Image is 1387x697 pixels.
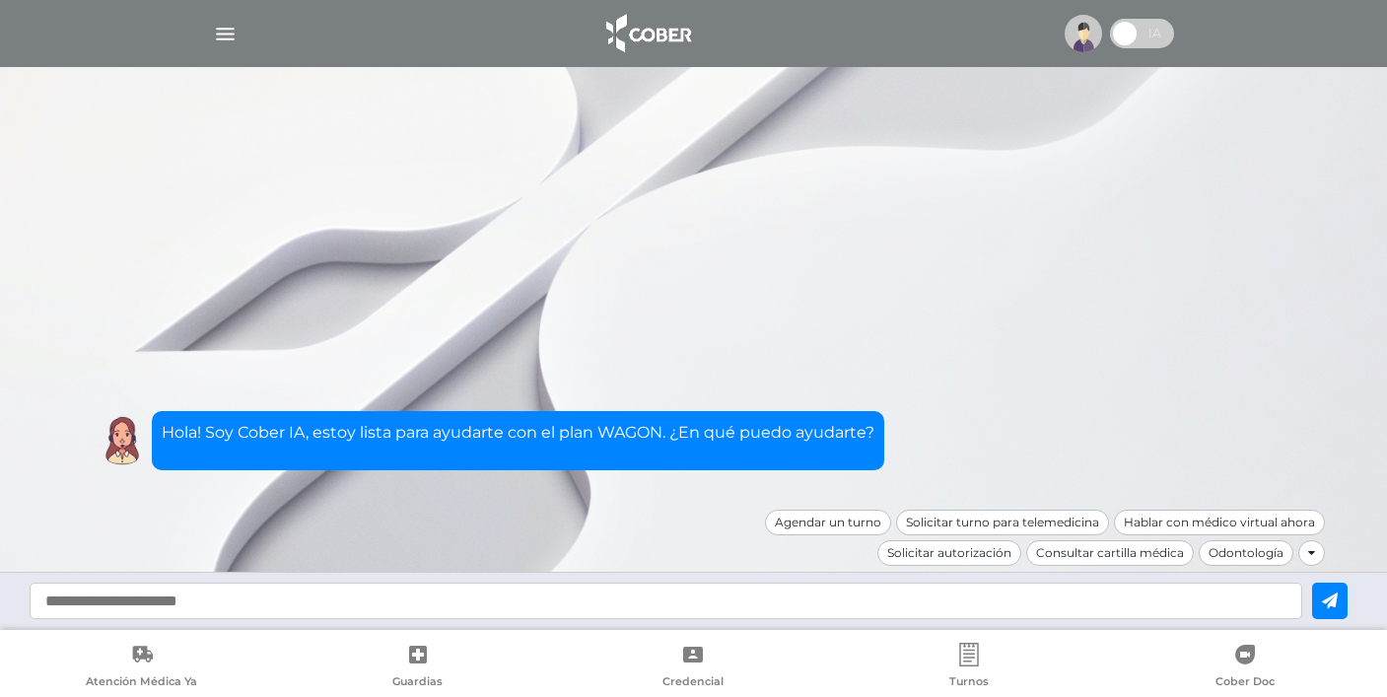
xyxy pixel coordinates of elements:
img: logo_cober_home-white.png [595,10,699,57]
a: Cober Doc [1107,643,1383,693]
img: Cober_menu-lines-white.svg [213,22,238,46]
div: Hablar con médico virtual ahora [1114,510,1325,535]
div: Consultar cartilla médica [1026,540,1194,566]
a: Guardias [280,643,556,693]
span: Cober Doc [1215,674,1275,692]
span: Atención Médica Ya [86,674,197,692]
img: profile-placeholder.svg [1065,15,1102,52]
a: Credencial [556,643,832,693]
img: Cober IA [98,416,147,465]
div: Solicitar turno para telemedicina [896,510,1109,535]
span: Guardias [392,674,443,692]
span: Credencial [662,674,724,692]
div: Odontología [1199,540,1293,566]
a: Atención Médica Ya [4,643,280,693]
div: Solicitar autorización [877,540,1021,566]
span: Turnos [949,674,989,692]
a: Turnos [831,643,1107,693]
div: Agendar un turno [765,510,891,535]
p: Hola! Soy Cober IA, estoy lista para ayudarte con el plan WAGON. ¿En qué puedo ayudarte? [162,421,874,445]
